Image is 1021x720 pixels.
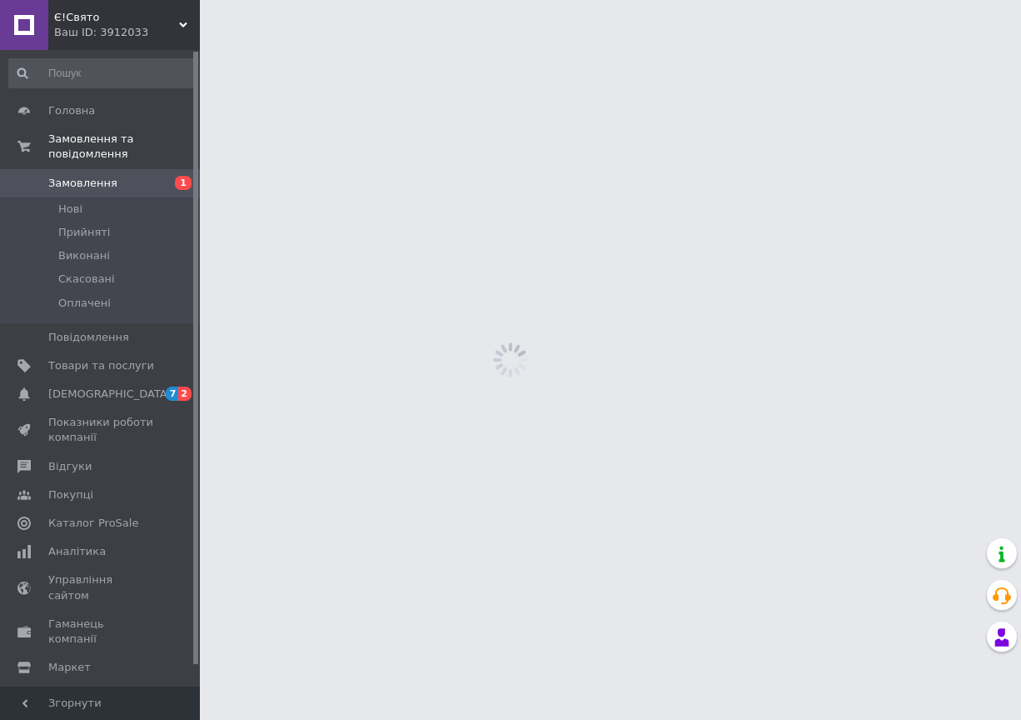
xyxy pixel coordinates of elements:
[48,572,154,602] span: Управління сайтом
[54,25,200,40] div: Ваш ID: 3912033
[178,387,192,401] span: 2
[48,330,129,345] span: Повідомлення
[48,459,92,474] span: Відгуки
[48,176,117,191] span: Замовлення
[54,10,179,25] span: Є!Свято
[58,272,115,287] span: Скасовані
[58,202,82,217] span: Нові
[48,132,200,162] span: Замовлення та повідомлення
[48,660,91,675] span: Маркет
[58,296,111,311] span: Оплачені
[48,487,93,502] span: Покупці
[48,387,172,402] span: [DEMOGRAPHIC_DATA]
[8,58,197,88] input: Пошук
[48,358,154,373] span: Товари та послуги
[48,103,95,118] span: Головна
[48,415,154,445] span: Показники роботи компанії
[48,544,106,559] span: Аналітика
[166,387,179,401] span: 7
[58,225,110,240] span: Прийняті
[175,176,192,190] span: 1
[48,516,138,531] span: Каталог ProSale
[48,617,154,647] span: Гаманець компанії
[58,248,110,263] span: Виконані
